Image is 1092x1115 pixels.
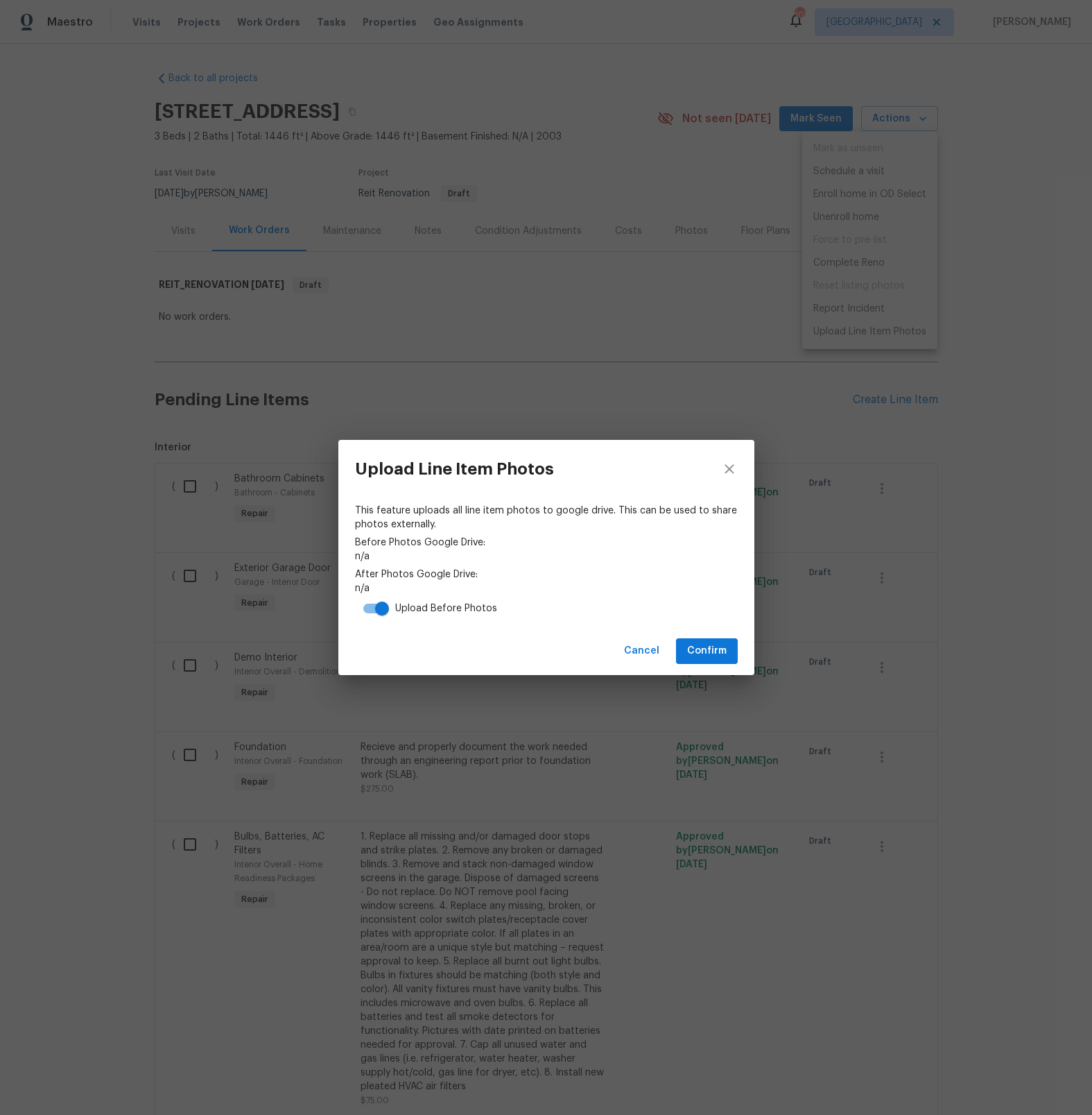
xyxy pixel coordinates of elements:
span: Before Photos Google Drive: [355,536,738,550]
div: n/a n/a [355,504,738,622]
div: Upload Before Photos [395,602,497,615]
span: Confirm [687,642,727,660]
span: After Photos Google Drive: [355,568,738,581]
button: close [704,440,754,498]
span: This feature uploads all line item photos to google drive. This can be used to share photos exter... [355,504,738,531]
h3: Upload Line Item Photos [355,459,554,479]
span: Cancel [624,642,659,660]
button: Confirm [676,638,738,664]
button: Cancel [618,638,665,664]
